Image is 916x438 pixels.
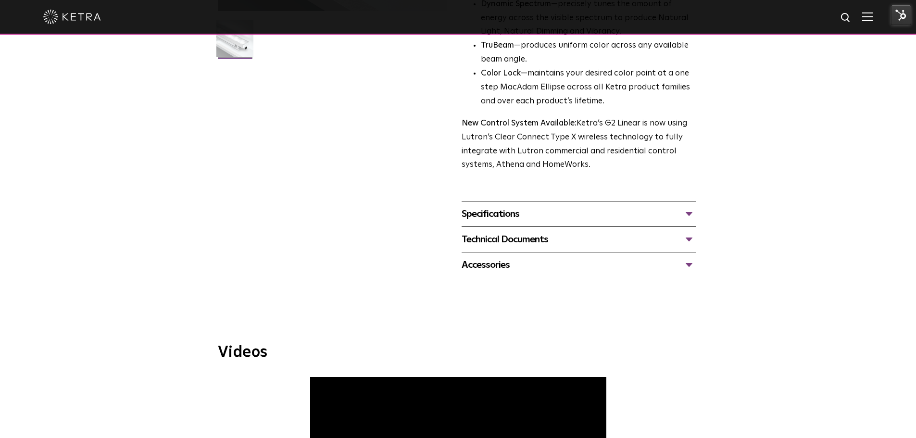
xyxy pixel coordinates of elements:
img: Hamburger%20Nav.svg [862,12,873,21]
p: Ketra’s G2 Linear is now using Lutron’s Clear Connect Type X wireless technology to fully integra... [462,117,696,173]
strong: Color Lock [481,69,521,77]
div: Technical Documents [462,232,696,247]
li: —produces uniform color across any available beam angle. [481,39,696,67]
h3: Videos [218,345,699,360]
div: Specifications [462,206,696,222]
img: HubSpot Tools Menu Toggle [891,5,911,25]
li: —maintains your desired color point at a one step MacAdam Ellipse across all Ketra product famili... [481,67,696,109]
img: G2-Linear-2021-Web-Square [216,20,253,64]
strong: New Control System Available: [462,119,577,127]
img: ketra-logo-2019-white [43,10,101,24]
img: search icon [840,12,852,24]
strong: TruBeam [481,41,514,50]
div: Accessories [462,257,696,273]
